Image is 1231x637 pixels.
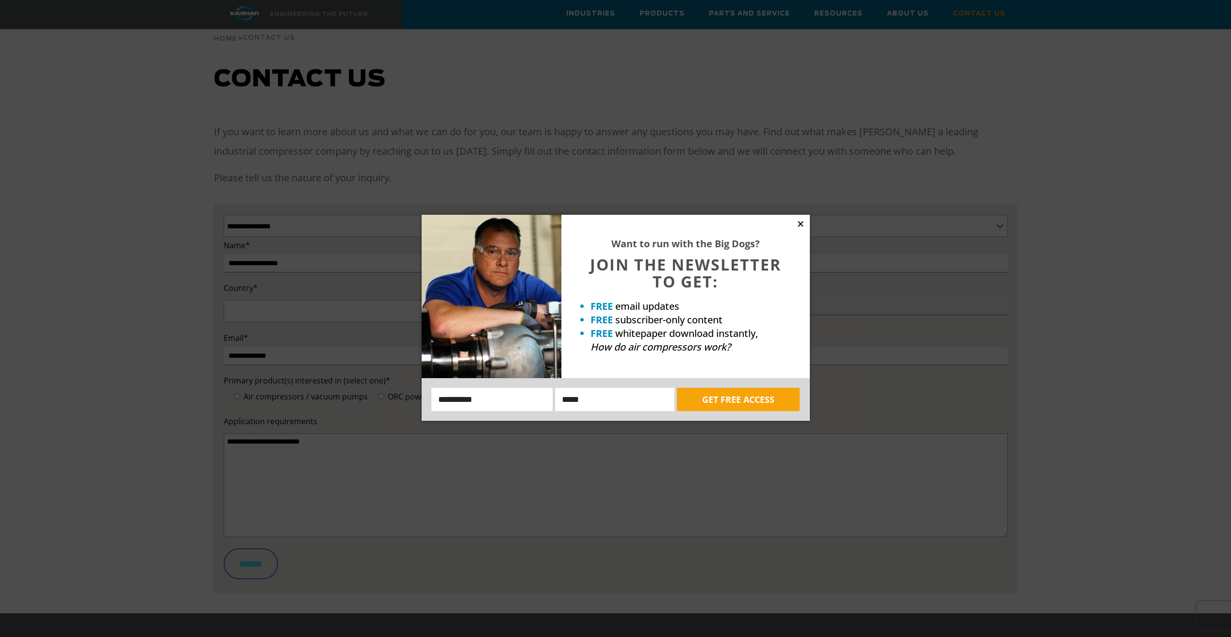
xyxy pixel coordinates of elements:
[796,220,805,228] button: Close
[677,388,800,411] button: GET FREE ACCESS
[590,254,781,292] span: JOIN THE NEWSLETTER TO GET:
[615,300,679,313] span: email updates
[591,327,613,340] strong: FREE
[615,327,758,340] span: whitepaper download instantly,
[555,388,674,411] input: Email
[591,300,613,313] strong: FREE
[591,313,613,326] strong: FREE
[431,388,553,411] input: Name:
[615,313,722,326] span: subscriber-only content
[611,237,760,250] strong: Want to run with the Big Dogs?
[591,340,731,353] em: How do air compressors work?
